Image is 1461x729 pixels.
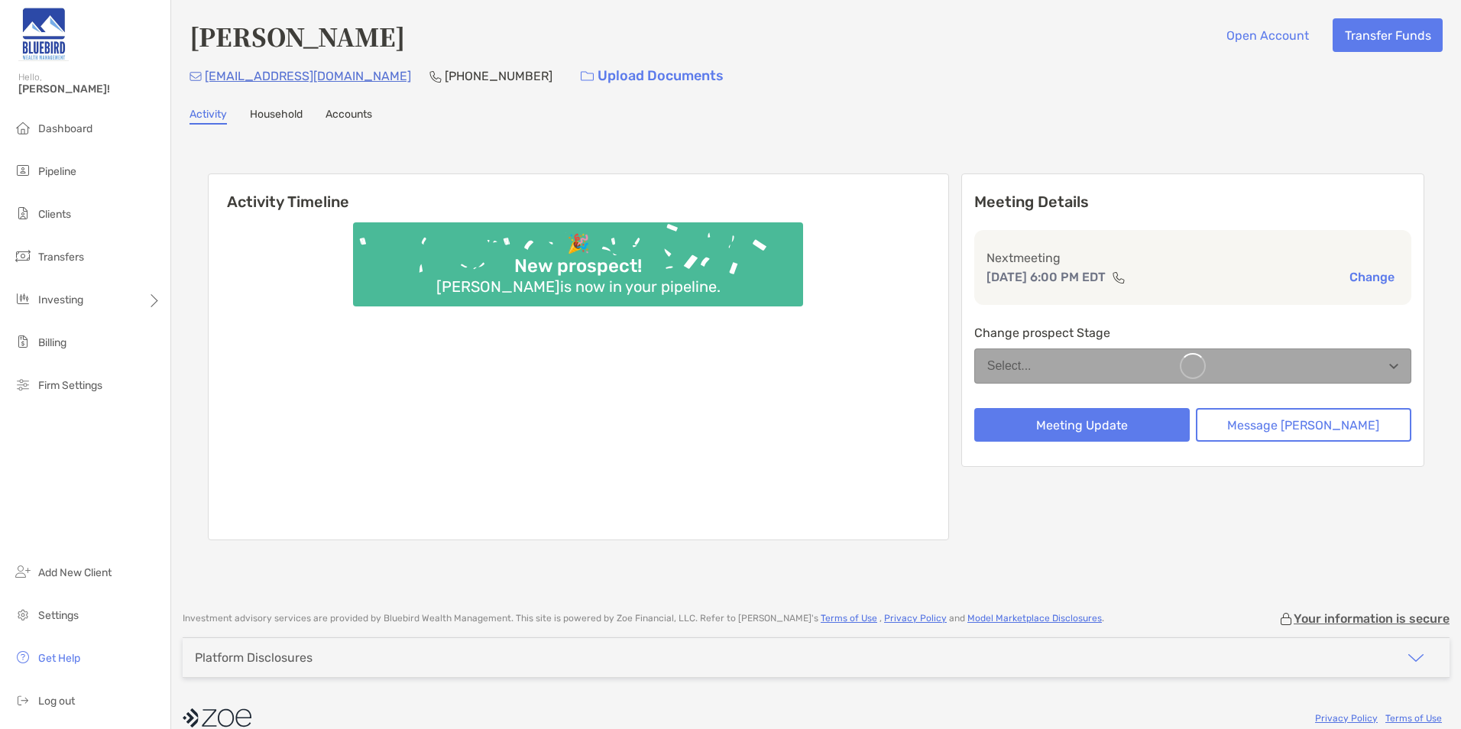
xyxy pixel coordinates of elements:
a: Upload Documents [571,60,734,92]
span: Add New Client [38,566,112,579]
a: Privacy Policy [884,613,947,624]
h6: Activity Timeline [209,174,948,211]
span: Get Help [38,652,80,665]
img: clients icon [14,204,32,222]
span: Firm Settings [38,379,102,392]
img: pipeline icon [14,161,32,180]
img: settings icon [14,605,32,624]
div: [PERSON_NAME] is now in your pipeline. [430,277,727,296]
div: Platform Disclosures [195,650,313,665]
img: add_new_client icon [14,562,32,581]
p: Meeting Details [974,193,1411,212]
h4: [PERSON_NAME] [190,18,405,53]
img: get-help icon [14,648,32,666]
p: Investment advisory services are provided by Bluebird Wealth Management . This site is powered by... [183,613,1104,624]
a: Household [250,108,303,125]
img: dashboard icon [14,118,32,137]
img: firm-settings icon [14,375,32,394]
span: Billing [38,336,66,349]
a: Activity [190,108,227,125]
img: Zoe Logo [18,6,69,61]
span: Pipeline [38,165,76,178]
a: Privacy Policy [1315,713,1378,724]
p: Your information is secure [1294,611,1450,626]
div: New prospect! [508,255,648,277]
div: 🎉 [561,233,596,255]
p: [DATE] 6:00 PM EDT [986,267,1106,287]
p: [PHONE_NUMBER] [445,66,552,86]
span: Log out [38,695,75,708]
p: Change prospect Stage [974,323,1411,342]
a: Terms of Use [1385,713,1442,724]
a: Accounts [326,108,372,125]
img: logout icon [14,691,32,709]
button: Transfer Funds [1333,18,1443,52]
img: investing icon [14,290,32,308]
img: communication type [1112,271,1126,283]
img: button icon [581,71,594,82]
button: Open Account [1214,18,1320,52]
span: Settings [38,609,79,622]
img: Phone Icon [429,70,442,83]
span: [PERSON_NAME]! [18,83,161,96]
p: [EMAIL_ADDRESS][DOMAIN_NAME] [205,66,411,86]
span: Dashboard [38,122,92,135]
button: Message [PERSON_NAME] [1196,408,1411,442]
img: icon arrow [1407,649,1425,667]
img: billing icon [14,332,32,351]
span: Investing [38,293,83,306]
button: Change [1345,269,1399,285]
img: Email Icon [190,72,202,81]
a: Terms of Use [821,613,877,624]
a: Model Marketplace Disclosures [967,613,1102,624]
span: Clients [38,208,71,221]
button: Meeting Update [974,408,1190,442]
img: transfers icon [14,247,32,265]
span: Transfers [38,251,84,264]
p: Next meeting [986,248,1399,267]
